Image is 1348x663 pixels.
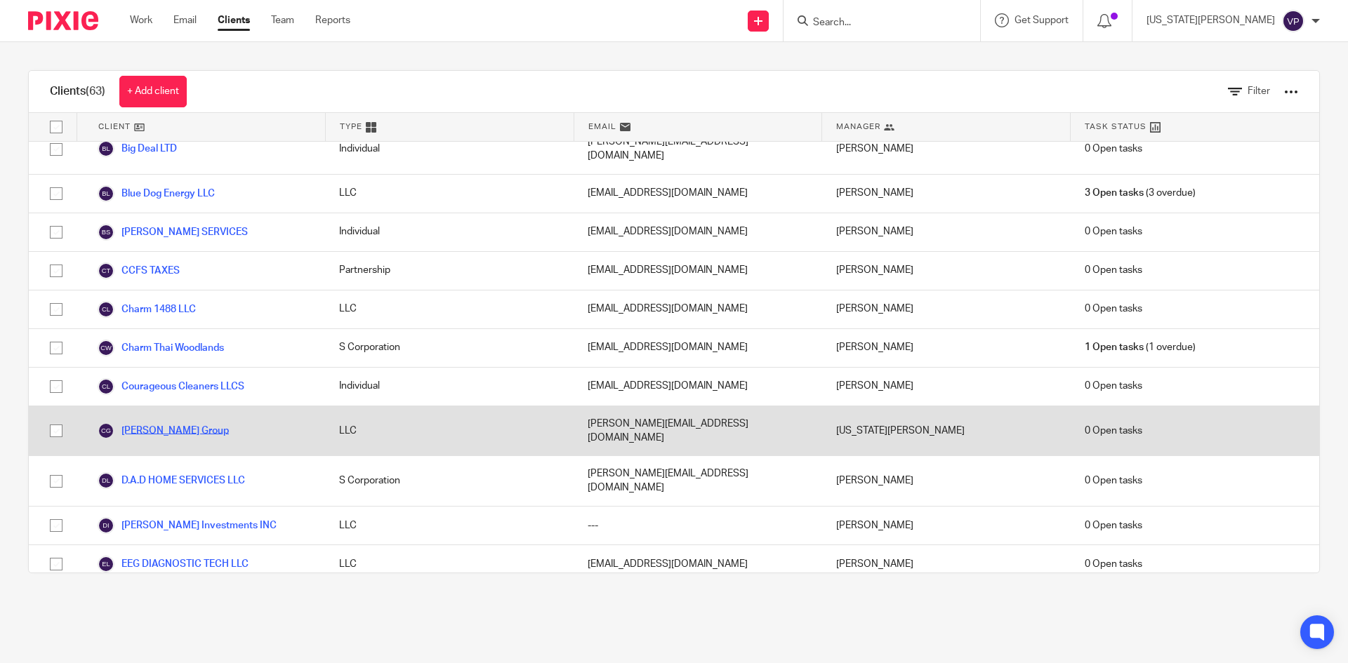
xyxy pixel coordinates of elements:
img: svg%3E [98,224,114,241]
span: 0 Open tasks [1085,379,1142,393]
img: svg%3E [98,422,114,439]
div: [EMAIL_ADDRESS][DOMAIN_NAME] [574,213,822,251]
a: CCFS TAXES [98,262,180,279]
img: svg%3E [98,140,114,157]
div: [PERSON_NAME] [822,124,1071,174]
a: Charm Thai Woodlands [98,340,224,356]
div: [PERSON_NAME] [822,213,1071,251]
div: [EMAIL_ADDRESS][DOMAIN_NAME] [574,368,822,406]
span: 0 Open tasks [1085,518,1142,533]
div: [EMAIL_ADDRESS][DOMAIN_NAME] [574,252,822,290]
img: Pixie [28,11,98,30]
img: svg%3E [98,185,114,202]
div: [PERSON_NAME] [822,545,1071,583]
div: LLC [325,406,574,456]
div: Individual [325,368,574,406]
img: svg%3E [1282,10,1304,32]
p: [US_STATE][PERSON_NAME] [1147,13,1275,27]
img: svg%3E [98,517,114,534]
span: Type [340,121,362,133]
span: Filter [1248,86,1270,96]
img: svg%3E [98,301,114,318]
div: [PERSON_NAME] [822,368,1071,406]
span: 0 Open tasks [1085,557,1142,571]
div: [PERSON_NAME] [822,507,1071,544]
div: [PERSON_NAME] [822,329,1071,367]
a: Blue Dog Energy LLC [98,185,215,202]
div: --- [574,507,822,544]
span: Manager [836,121,880,133]
div: LLC [325,290,574,328]
h1: Clients [50,84,105,99]
div: [PERSON_NAME] [822,290,1071,328]
a: Work [130,13,152,27]
span: 0 Open tasks [1085,474,1142,488]
img: svg%3E [98,472,114,489]
img: svg%3E [98,340,114,356]
span: 0 Open tasks [1085,263,1142,277]
span: 3 Open tasks [1085,186,1144,200]
input: Select all [43,114,70,140]
img: svg%3E [98,262,114,279]
a: [PERSON_NAME] Investments INC [98,517,277,534]
div: S Corporation [325,456,574,506]
a: Team [271,13,294,27]
a: Email [173,13,197,27]
div: [PERSON_NAME] [822,175,1071,213]
div: LLC [325,507,574,544]
div: [EMAIL_ADDRESS][DOMAIN_NAME] [574,290,822,328]
span: Client [98,121,131,133]
div: [EMAIL_ADDRESS][DOMAIN_NAME] [574,329,822,367]
div: [PERSON_NAME][EMAIL_ADDRESS][DOMAIN_NAME] [574,456,822,506]
div: Individual [325,124,574,174]
img: svg%3E [98,556,114,572]
span: 0 Open tasks [1085,424,1142,438]
a: D.A.D HOME SERVICES LLC [98,472,245,489]
div: Partnership [325,252,574,290]
input: Search [812,17,938,29]
a: EEG DIAGNOSTIC TECH LLC [98,556,249,572]
span: (1 overdue) [1085,340,1196,354]
img: svg%3E [98,378,114,395]
div: [EMAIL_ADDRESS][DOMAIN_NAME] [574,175,822,213]
div: S Corporation [325,329,574,367]
div: [US_STATE][PERSON_NAME] [822,406,1071,456]
a: [PERSON_NAME] Group [98,422,229,439]
div: Individual [325,213,574,251]
span: Task Status [1085,121,1147,133]
span: 0 Open tasks [1085,142,1142,156]
span: (63) [86,86,105,97]
a: Big Deal LTD [98,140,177,157]
span: 0 Open tasks [1085,302,1142,316]
span: 0 Open tasks [1085,225,1142,239]
span: Email [588,121,616,133]
a: [PERSON_NAME] SERVICES [98,224,248,241]
div: [PERSON_NAME] [822,252,1071,290]
a: Charm 1488 LLC [98,301,196,318]
a: + Add client [119,76,187,107]
div: [EMAIL_ADDRESS][DOMAIN_NAME] [574,545,822,583]
div: [PERSON_NAME][EMAIL_ADDRESS][DOMAIN_NAME] [574,406,822,456]
div: LLC [325,545,574,583]
span: Get Support [1015,15,1069,25]
a: Clients [218,13,250,27]
span: 1 Open tasks [1085,340,1144,354]
a: Reports [315,13,350,27]
div: [PERSON_NAME][EMAIL_ADDRESS][DOMAIN_NAME] [574,124,822,174]
span: (3 overdue) [1085,186,1196,200]
a: Courageous Cleaners LLCS [98,378,244,395]
div: LLC [325,175,574,213]
div: [PERSON_NAME] [822,456,1071,506]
